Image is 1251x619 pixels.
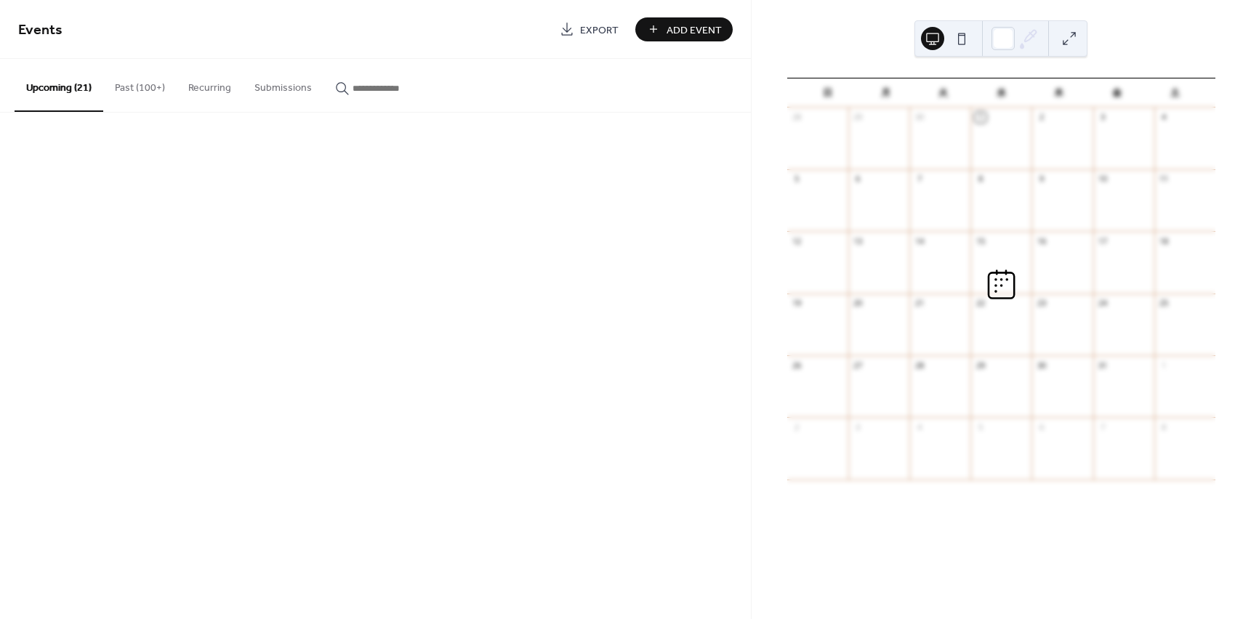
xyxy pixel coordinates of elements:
[972,78,1030,108] div: 水
[1159,235,1170,246] div: 18
[792,421,803,432] div: 2
[635,17,733,41] button: Add Event
[1159,112,1170,123] div: 4
[914,174,925,185] div: 7
[1159,360,1170,371] div: 1
[792,112,803,123] div: 28
[667,23,722,38] span: Add Event
[853,421,864,432] div: 3
[1159,421,1170,432] div: 8
[549,17,629,41] a: Export
[1036,235,1047,246] div: 16
[1098,298,1109,309] div: 24
[1146,78,1204,108] div: 土
[792,174,803,185] div: 5
[1036,360,1047,371] div: 30
[103,59,177,110] button: Past (100+)
[1159,298,1170,309] div: 25
[914,112,925,123] div: 30
[914,360,925,371] div: 28
[580,23,619,38] span: Export
[792,235,803,246] div: 12
[914,298,925,309] div: 21
[1098,360,1109,371] div: 31
[975,112,986,123] div: 1
[1098,112,1109,123] div: 3
[975,298,986,309] div: 22
[856,78,914,108] div: 月
[914,235,925,246] div: 14
[1098,235,1109,246] div: 17
[975,360,986,371] div: 29
[914,421,925,432] div: 4
[1098,421,1109,432] div: 7
[1159,174,1170,185] div: 11
[1036,174,1047,185] div: 9
[853,112,864,123] div: 29
[853,298,864,309] div: 20
[1098,174,1109,185] div: 10
[1036,298,1047,309] div: 23
[975,174,986,185] div: 8
[1088,78,1146,108] div: 金
[1030,78,1088,108] div: 木
[975,421,986,432] div: 5
[1036,112,1047,123] div: 2
[792,360,803,371] div: 26
[975,235,986,246] div: 15
[15,59,103,112] button: Upcoming (21)
[1036,421,1047,432] div: 6
[177,59,243,110] button: Recurring
[914,78,973,108] div: 火
[853,360,864,371] div: 27
[799,78,857,108] div: 日
[853,174,864,185] div: 6
[792,298,803,309] div: 19
[853,235,864,246] div: 13
[18,16,63,44] span: Events
[243,59,323,110] button: Submissions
